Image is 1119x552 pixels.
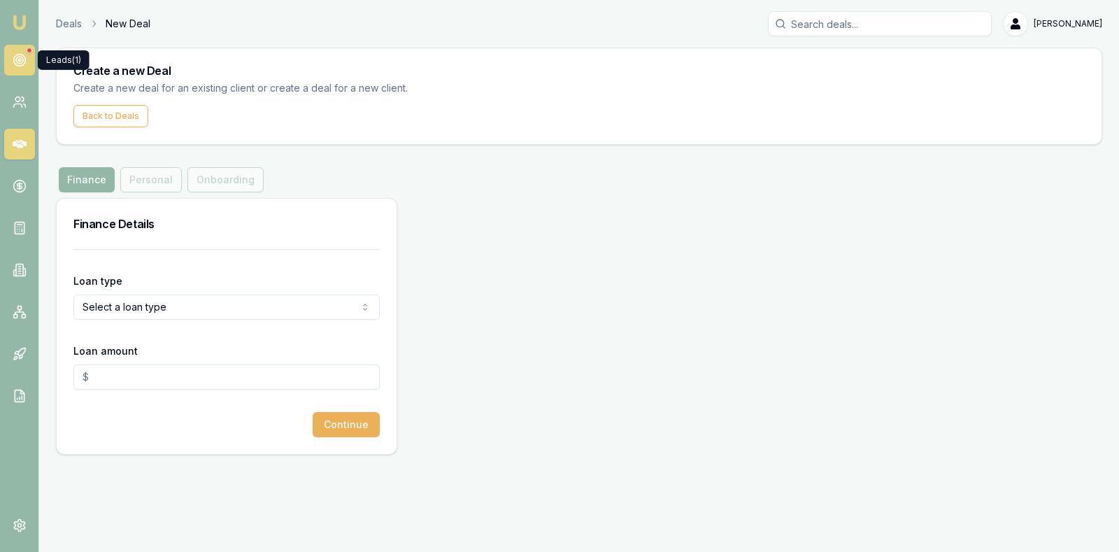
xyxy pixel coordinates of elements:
[73,105,148,127] button: Back to Deals
[11,14,28,31] img: emu-icon-u.png
[73,65,1085,76] h3: Create a new Deal
[73,345,138,357] label: Loan amount
[59,167,115,192] button: Finance
[1034,18,1102,29] span: [PERSON_NAME]
[56,17,150,31] nav: breadcrumb
[106,17,150,31] span: New Deal
[73,215,380,232] h3: Finance Details
[73,365,380,390] input: $
[73,275,122,287] label: Loan type
[56,17,82,31] a: Deals
[38,50,90,70] div: Leads (1)
[313,412,380,437] button: Continue
[73,80,432,97] p: Create a new deal for an existing client or create a deal for a new client.
[768,11,992,36] input: Search deals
